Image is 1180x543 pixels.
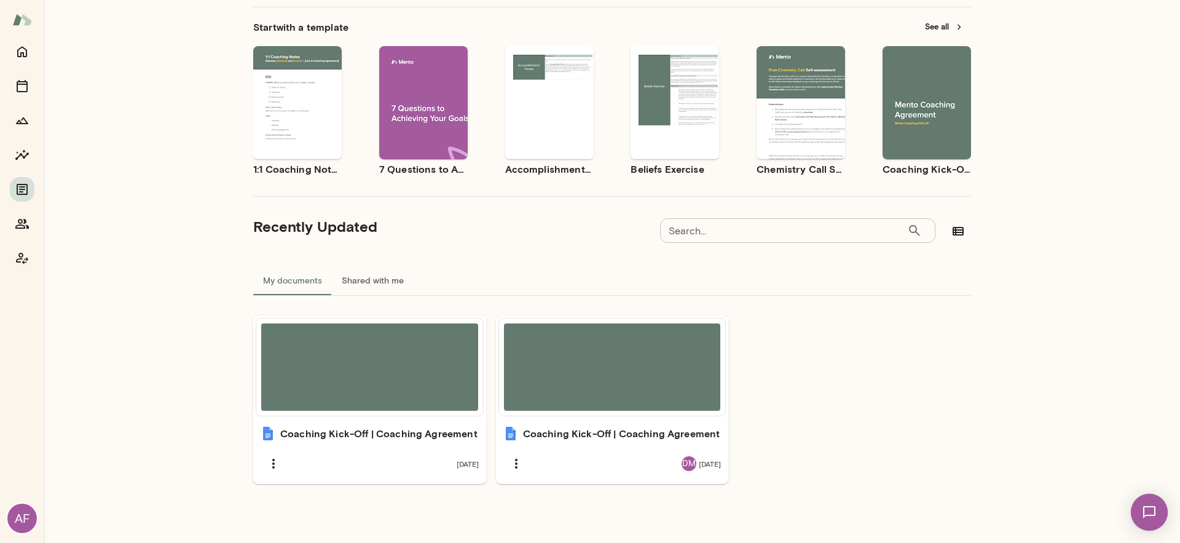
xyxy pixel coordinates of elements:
[883,162,971,176] h6: Coaching Kick-Off | Coaching Agreement
[10,177,34,202] button: Documents
[10,74,34,98] button: Sessions
[505,162,594,176] h6: Accomplishment Tracker
[253,266,971,295] div: documents tabs
[10,39,34,64] button: Home
[503,426,518,441] img: Coaching Kick-Off | Coaching Agreement
[253,20,348,34] h6: Start with a template
[523,426,720,441] h6: Coaching Kick-Off | Coaching Agreement
[457,459,479,469] span: [DATE]
[757,162,845,176] h6: Chemistry Call Self-Assessment [Coaches only]
[379,162,468,176] h6: 7 Questions to Achieving Your Goals
[261,426,275,441] img: Coaching Kick-Off | Coaching Agreement
[12,8,32,31] img: Mento
[682,456,696,471] div: DM
[10,246,34,271] button: Coach app
[253,162,342,176] h6: 1:1 Coaching Notes
[10,108,34,133] button: Growth Plan
[10,143,34,167] button: Insights
[7,504,37,533] div: AF
[332,266,414,295] button: Shared with me
[699,459,721,469] span: [DATE]
[10,212,34,236] button: Members
[253,266,332,295] button: My documents
[631,162,719,176] h6: Beliefs Exercise
[253,216,377,236] h5: Recently Updated
[280,426,478,441] h6: Coaching Kick-Off | Coaching Agreement
[918,17,971,36] button: See all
